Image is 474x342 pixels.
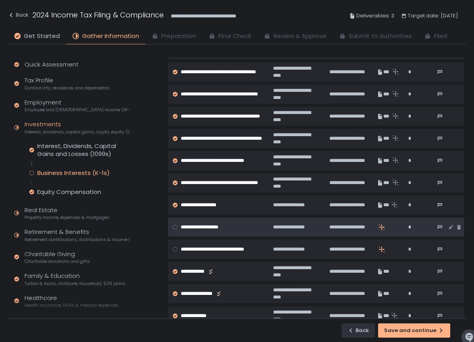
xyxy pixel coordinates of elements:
[25,76,110,91] div: Tax Profile
[8,9,29,23] button: Back
[25,315,97,331] div: Special Situations
[25,129,130,135] span: Interest, dividends, capital gains, crypto, equity (1099s, K-1s)
[25,294,118,309] div: Healthcare
[25,302,118,308] span: Health insurance, HSAs & medical expenses
[8,10,29,20] div: Back
[25,281,126,287] span: Tuition & loans, childcare, household, 529 plans
[349,32,412,41] span: Submit to Authorities
[273,32,327,41] span: Review & Approve
[218,32,251,41] span: Final Check
[82,32,139,41] span: Gather Information
[32,9,164,20] h1: 2024 Income Tax Filing & Compliance
[25,215,109,220] span: Property income, expenses & mortgages
[161,32,196,41] span: Preparation
[384,327,444,334] div: Save and continue
[25,258,90,264] span: Charitable donations and gifts
[434,32,447,41] span: Filed
[25,250,90,265] div: Charitable Giving
[25,98,130,113] div: Employment
[24,32,60,41] span: Get Started
[25,206,109,221] div: Real Estate
[25,228,130,243] div: Retirement & Benefits
[348,327,369,334] div: Back
[25,237,130,243] span: Retirement contributions, distributions & income (1099-R, 5498)
[342,323,375,338] button: Back
[378,323,450,338] button: Save and continue
[408,11,458,21] span: Target date: [DATE]
[25,120,130,135] div: Investments
[37,169,110,177] div: Business Interests (K-1s)
[25,85,110,91] span: Contact info, residence, and dependents
[356,11,394,21] span: Deliverables: 3
[25,107,130,113] span: Employee and [DEMOGRAPHIC_DATA] income (W-2s)
[37,142,130,158] div: Interest, Dividends, Capital Gains and Losses (1099s)
[25,60,78,69] div: Quick Assessment
[25,272,126,287] div: Family & Education
[37,188,101,196] div: Equity Compensation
